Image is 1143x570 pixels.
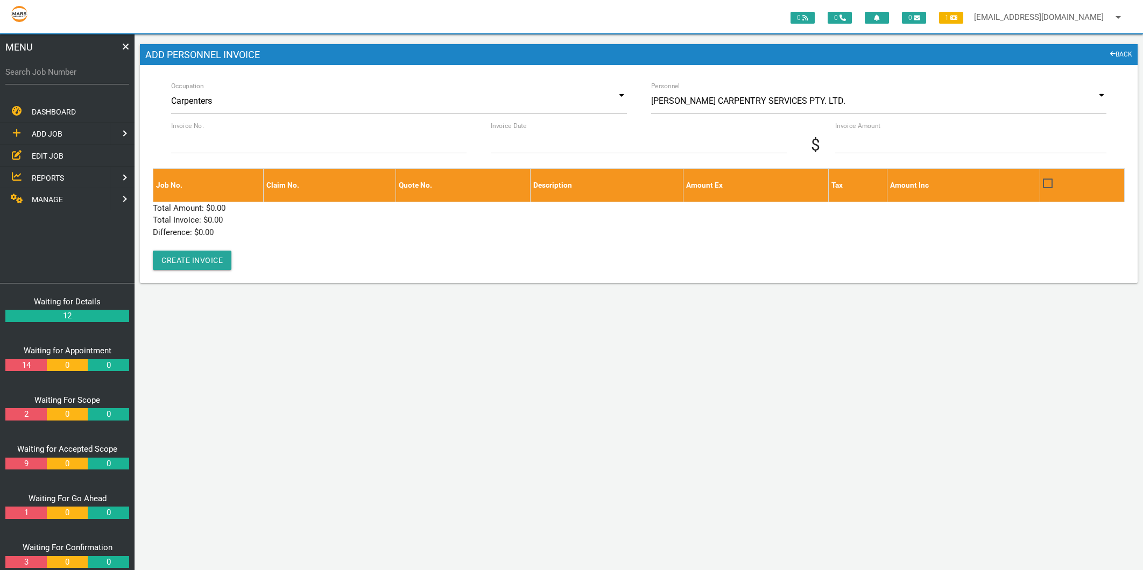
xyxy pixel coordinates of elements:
[902,12,926,24] span: 0
[5,310,129,322] a: 12
[34,297,101,307] a: Waiting for Details
[17,444,117,454] a: Waiting for Accepted Scope
[153,169,264,202] th: Job No.
[5,359,46,372] a: 14
[208,215,223,225] span: 0.00
[88,556,129,568] a: 0
[32,195,63,204] span: MANAGE
[34,395,100,405] a: Waiting For Scope
[264,169,396,202] th: Claim No.
[683,169,828,202] th: Amount Ex
[47,408,88,421] a: 0
[651,81,680,91] label: Personnel
[210,203,225,213] span: 0.00
[32,151,63,160] span: EDIT JOB
[171,81,204,91] label: Occupation
[11,5,28,23] img: s3file
[153,202,1125,215] p: Total Amount: $
[32,173,64,182] span: REPORTS
[47,556,88,568] a: 0
[47,507,88,519] a: 0
[5,40,33,54] span: MENU
[835,121,1053,131] label: Invoice Amount
[88,458,129,470] a: 0
[5,507,46,519] a: 1
[171,121,204,131] label: Invoice No.
[23,543,112,552] a: Waiting For Confirmation
[1110,49,1133,60] a: BACK
[5,408,46,421] a: 2
[5,556,46,568] a: 3
[29,494,107,503] a: Waiting For Go Ahead
[811,133,835,157] span: $
[887,169,1040,202] th: Amount Inc
[939,12,963,24] span: 1
[153,214,1125,226] p: Total Invoice: $
[530,169,683,202] th: Description
[47,458,88,470] a: 0
[828,169,887,202] th: Tax
[47,359,88,372] a: 0
[396,169,531,202] th: Quote No.
[791,12,815,24] span: 0
[32,108,76,116] span: DASHBOARD
[88,408,129,421] a: 0
[199,227,214,237] span: 0.00
[5,458,46,470] a: 9
[24,346,111,355] a: Waiting for Appointment
[88,507,129,519] a: 0
[140,44,1138,66] h1: Add Personnel Invoice
[5,66,129,79] label: Search Job Number
[828,12,852,24] span: 0
[153,251,231,270] button: Create Invoice
[32,130,62,138] span: ADD JOB
[491,121,526,131] label: Invoice Date
[88,359,129,372] a: 0
[153,226,1125,239] p: Difference: $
